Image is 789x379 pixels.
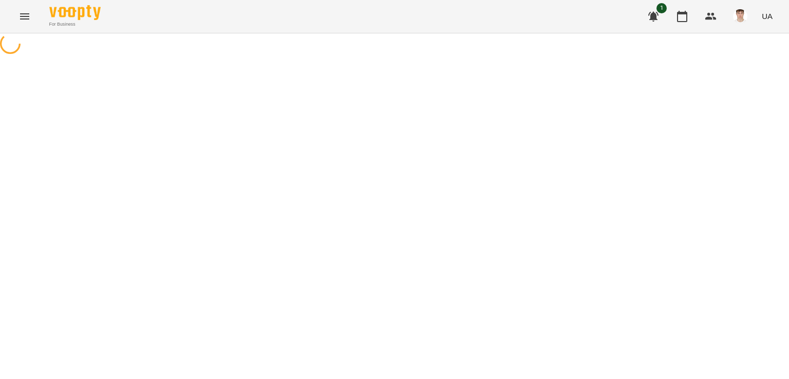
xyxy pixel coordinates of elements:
span: UA [762,11,773,22]
button: UA [758,7,777,26]
span: 1 [656,3,667,13]
button: Menu [12,4,37,29]
img: Voopty Logo [49,5,101,20]
span: For Business [49,21,101,28]
img: 8fe045a9c59afd95b04cf3756caf59e6.jpg [733,9,747,24]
